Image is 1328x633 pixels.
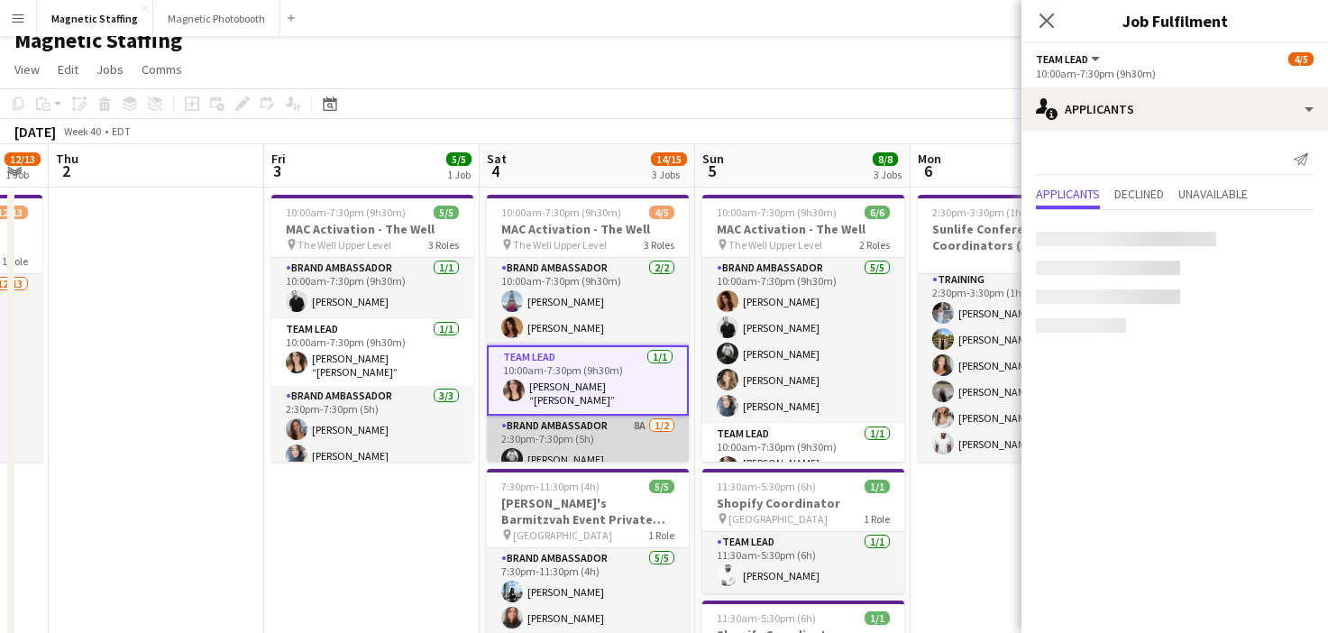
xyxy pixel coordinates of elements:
[14,27,182,54] h1: Magnetic Staffing
[652,168,686,181] div: 3 Jobs
[50,58,86,81] a: Edit
[14,61,40,78] span: View
[932,206,1025,219] span: 2:30pm-3:30pm (1h)
[865,206,890,219] span: 6/6
[702,469,904,593] app-job-card: 11:30am-5:30pm (6h)1/1Shopify Coordinator [GEOGRAPHIC_DATA]1 RoleTeam Lead1/111:30am-5:30pm (6h)[...
[487,345,689,416] app-card-role: Team Lead1/110:00am-7:30pm (9h30m)[PERSON_NAME] “[PERSON_NAME]” [PERSON_NAME]
[501,206,621,219] span: 10:00am-7:30pm (9h30m)
[271,386,473,500] app-card-role: Brand Ambassador3/32:30pm-7:30pm (5h)[PERSON_NAME][PERSON_NAME]
[298,238,391,252] span: The Well Upper Level
[142,61,182,78] span: Comms
[14,123,56,141] div: [DATE]
[1178,188,1248,200] span: Unavailable
[271,195,473,462] app-job-card: 10:00am-7:30pm (9h30m)5/5MAC Activation - The Well The Well Upper Level3 RolesBrand Ambassador1/1...
[271,151,286,167] span: Fri
[918,221,1120,253] h3: Sunlife Conference - Event Coordinators (3639)
[428,238,459,252] span: 3 Roles
[271,221,473,237] h3: MAC Activation - The Well
[649,206,674,219] span: 4/5
[1114,188,1164,200] span: Declined
[702,258,904,424] app-card-role: Brand Ambassador5/510:00am-7:30pm (9h30m)[PERSON_NAME][PERSON_NAME][PERSON_NAME][PERSON_NAME][PER...
[1036,52,1103,66] button: Team Lead
[865,611,890,625] span: 1/1
[717,480,816,493] span: 11:30am-5:30pm (6h)
[112,124,131,138] div: EDT
[874,168,902,181] div: 3 Jobs
[702,495,904,511] h3: Shopify Coordinator
[487,416,689,503] app-card-role: Brand Ambassador8A1/22:30pm-7:30pm (5h)[PERSON_NAME]
[153,1,280,36] button: Magnetic Photobooth
[651,152,687,166] span: 14/15
[58,61,78,78] span: Edit
[864,512,890,526] span: 1 Role
[434,206,459,219] span: 5/5
[918,195,1120,462] app-job-card: 2:30pm-3:30pm (1h)6/6Sunlife Conference - Event Coordinators (3639)1 RoleTraining6/62:30pm-3:30pm...
[2,254,28,268] span: 1 Role
[37,1,153,36] button: Magnetic Staffing
[918,151,941,167] span: Mon
[1036,67,1314,80] div: 10:00am-7:30pm (9h30m)
[1036,52,1088,66] span: Team Lead
[446,152,472,166] span: 5/5
[134,58,189,81] a: Comms
[702,532,904,593] app-card-role: Team Lead1/111:30am-5:30pm (6h)[PERSON_NAME]
[859,238,890,252] span: 2 Roles
[702,221,904,237] h3: MAC Activation - The Well
[271,319,473,386] app-card-role: Team Lead1/110:00am-7:30pm (9h30m)[PERSON_NAME] “[PERSON_NAME]” [PERSON_NAME]
[702,424,904,491] app-card-role: Team Lead1/110:00am-7:30pm (9h30m)[PERSON_NAME] “[PERSON_NAME]” [PERSON_NAME]
[484,161,507,181] span: 4
[53,161,78,181] span: 2
[269,161,286,181] span: 3
[918,270,1120,462] app-card-role: Training6/62:30pm-3:30pm (1h)[PERSON_NAME][PERSON_NAME][PERSON_NAME][PERSON_NAME][PERSON_NAME][PE...
[271,258,473,319] app-card-role: Brand Ambassador1/110:00am-7:30pm (9h30m)[PERSON_NAME]
[447,168,471,181] div: 1 Job
[649,480,674,493] span: 5/5
[1021,9,1328,32] h3: Job Fulfilment
[5,168,40,181] div: 1 Job
[865,480,890,493] span: 1/1
[96,61,124,78] span: Jobs
[501,480,600,493] span: 7:30pm-11:30pm (4h)
[1288,52,1314,66] span: 4/5
[873,152,898,166] span: 8/8
[717,611,816,625] span: 11:30am-5:30pm (6h)
[1036,188,1100,200] span: Applicants
[7,58,47,81] a: View
[728,512,828,526] span: [GEOGRAPHIC_DATA]
[513,238,607,252] span: The Well Upper Level
[915,161,941,181] span: 6
[487,258,689,345] app-card-role: Brand Ambassador2/210:00am-7:30pm (9h30m)[PERSON_NAME][PERSON_NAME]
[648,528,674,542] span: 1 Role
[700,161,724,181] span: 5
[1021,87,1328,131] div: Applicants
[487,151,507,167] span: Sat
[644,238,674,252] span: 3 Roles
[487,221,689,237] h3: MAC Activation - The Well
[487,195,689,462] app-job-card: 10:00am-7:30pm (9h30m)4/5MAC Activation - The Well The Well Upper Level3 RolesBrand Ambassador2/2...
[513,528,612,542] span: [GEOGRAPHIC_DATA]
[717,206,837,219] span: 10:00am-7:30pm (9h30m)
[728,238,822,252] span: The Well Upper Level
[56,151,78,167] span: Thu
[5,152,41,166] span: 12/13
[286,206,406,219] span: 10:00am-7:30pm (9h30m)
[89,58,131,81] a: Jobs
[702,151,724,167] span: Sun
[702,195,904,462] app-job-card: 10:00am-7:30pm (9h30m)6/6MAC Activation - The Well The Well Upper Level2 RolesBrand Ambassador5/5...
[487,495,689,527] h3: [PERSON_NAME]'s Barmitzvah Event Private Residence 3648
[60,124,105,138] span: Week 40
